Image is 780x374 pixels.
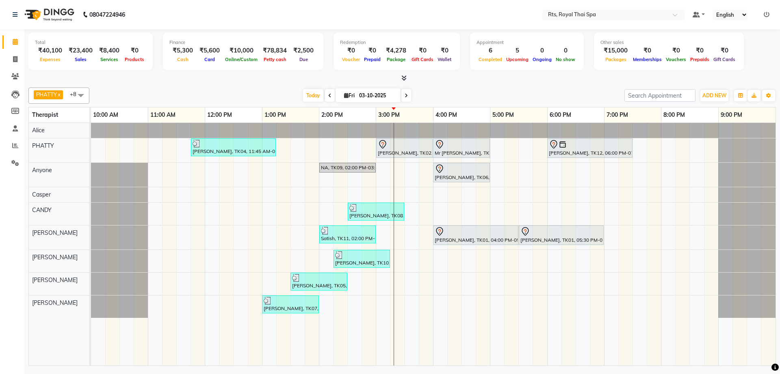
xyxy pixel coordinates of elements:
[319,109,345,121] a: 2:00 PM
[661,109,687,121] a: 8:00 PM
[688,57,711,62] span: Prepaids
[477,46,504,55] div: 6
[320,227,375,242] div: Satish, TK11, 02:00 PM-03:00 PM, INTENSE MUSCLE THERAPY 60min.
[711,46,737,55] div: ₹0
[631,46,664,55] div: ₹0
[196,46,223,55] div: ₹5,600
[148,109,178,121] a: 11:00 AM
[477,57,504,62] span: Completed
[65,46,96,55] div: ₹23,400
[32,127,45,134] span: Alice
[435,46,453,55] div: ₹0
[349,204,403,219] div: [PERSON_NAME], TK08, 02:30 PM-03:30 PM, SWEDISH THERAPY 60 Min.
[123,46,146,55] div: ₹0
[291,274,347,289] div: [PERSON_NAME], TK05, 01:30 PM-02:30 PM, INTENSE MUSCLE THERAPY 60min.
[548,140,632,157] div: [PERSON_NAME], TK12, 06:00 PM-07:30 PM, ROYAL SIGNATURE THERAPY 90min.
[32,229,78,236] span: [PERSON_NAME]
[35,39,146,46] div: Total
[702,92,726,98] span: ADD NEW
[409,46,435,55] div: ₹0
[32,206,52,214] span: CANDY
[548,109,573,121] a: 6:00 PM
[700,90,728,101] button: ADD NEW
[664,46,688,55] div: ₹0
[303,89,323,102] span: Today
[89,3,125,26] b: 08047224946
[175,57,191,62] span: Cash
[320,164,375,171] div: NA, TK09, 02:00 PM-03:00 PM, SWEDISH THERAPY 60 Min.
[604,109,630,121] a: 7:00 PM
[192,140,275,155] div: [PERSON_NAME], TK04, 11:45 AM-01:15 PM, ROYAL SIGNATURE THERAPY 90min.
[434,164,489,181] div: [PERSON_NAME], TK06, 04:00 PM-05:00 PM, ROYAL SIGNATURE THERAPY 60min.
[223,46,260,55] div: ₹10,000
[554,57,577,62] span: No show
[477,39,577,46] div: Appointment
[385,57,407,62] span: Package
[290,46,317,55] div: ₹2,500
[202,57,217,62] span: Card
[32,166,52,174] span: Anyone
[32,191,51,198] span: Casper
[688,46,711,55] div: ₹0
[32,299,78,306] span: [PERSON_NAME]
[36,91,57,98] span: PHATTY
[357,90,397,102] input: 2025-10-03
[377,140,432,157] div: [PERSON_NAME], TK02, 03:00 PM-04:00 PM, SWEDISH THERAPY 60 Min.
[35,46,65,55] div: ₹40,100
[32,142,54,149] span: PHATTY
[600,46,631,55] div: ₹15,000
[554,46,577,55] div: 0
[123,57,146,62] span: Products
[340,46,362,55] div: ₹0
[504,57,531,62] span: Upcoming
[57,91,61,98] a: x
[504,46,531,55] div: 5
[383,46,409,55] div: ₹4,278
[520,227,603,244] div: [PERSON_NAME], TK01, 05:30 PM-07:00 PM, ROYAL SIGNATURE THERAPY 90min.
[262,57,288,62] span: Petty cash
[73,57,89,62] span: Sales
[262,109,288,121] a: 1:00 PM
[362,46,383,55] div: ₹0
[223,57,260,62] span: Online/Custom
[260,46,290,55] div: ₹78,834
[98,57,120,62] span: Services
[435,57,453,62] span: Wallet
[531,46,554,55] div: 0
[631,57,664,62] span: Memberships
[719,109,744,121] a: 9:00 PM
[169,46,196,55] div: ₹5,300
[21,3,76,26] img: logo
[205,109,234,121] a: 12:00 PM
[169,39,317,46] div: Finance
[340,39,453,46] div: Redemption
[434,227,518,244] div: [PERSON_NAME], TK01, 04:00 PM-05:30 PM, ROYAL SIGNATURE THERAPY 90min.
[362,57,383,62] span: Prepaid
[624,89,695,102] input: Search Appointment
[91,109,120,121] a: 10:00 AM
[334,251,389,267] div: [PERSON_NAME], TK10, 02:15 PM-03:15 PM, ROYAL SIGNATURE THERAPY 60min.
[409,57,435,62] span: Gift Cards
[297,57,310,62] span: Due
[263,297,318,312] div: [PERSON_NAME], TK07, 01:00 PM-02:00 PM, ROYAL SIGNATURE THERAPY 60min.
[434,140,489,157] div: Mr [PERSON_NAME], TK03, 04:00 PM-05:00 PM, SWEDISH THERAPY 60 Min.
[38,57,63,62] span: Expenses
[433,109,459,121] a: 4:00 PM
[600,39,737,46] div: Other sales
[32,111,58,118] span: Therapist
[531,57,554,62] span: Ongoing
[32,254,78,261] span: [PERSON_NAME]
[96,46,123,55] div: ₹8,400
[340,57,362,62] span: Voucher
[32,276,78,284] span: [PERSON_NAME]
[490,109,516,121] a: 5:00 PM
[711,57,737,62] span: Gift Cards
[342,92,357,98] span: Fri
[664,57,688,62] span: Vouchers
[376,109,402,121] a: 3:00 PM
[70,91,82,97] span: +8
[603,57,628,62] span: Packages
